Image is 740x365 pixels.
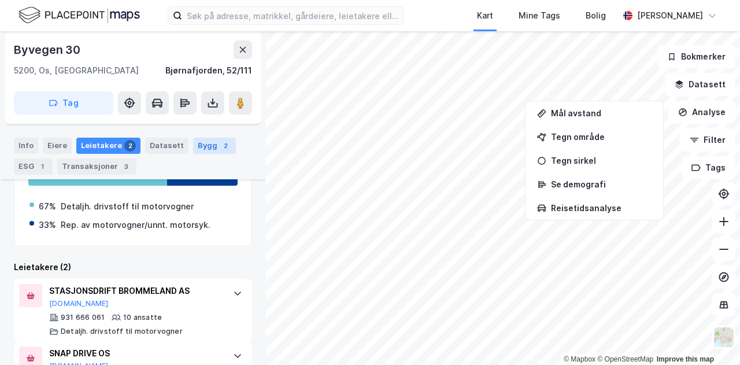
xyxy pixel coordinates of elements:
div: SNAP DRIVE OS [49,346,221,360]
div: ESG [14,158,53,175]
div: Reisetidsanalyse [551,203,652,213]
div: Bygg [193,138,236,154]
div: STASJONSDRIFT BROMMELAND AS [49,284,221,298]
div: Mine Tags [519,9,560,23]
div: 33% [39,218,56,232]
div: Datasett [145,138,188,154]
div: Kontrollprogram for chat [682,309,740,365]
button: Bokmerker [657,45,735,68]
button: Tags [682,156,735,179]
button: Tag [14,91,113,115]
div: Detaljh. drivstoff til motorvogner [61,200,194,213]
div: 2 [220,140,231,152]
div: Se demografi [551,179,652,189]
div: Kart [477,9,493,23]
div: 10 ansatte [123,313,162,322]
button: [DOMAIN_NAME] [49,299,109,308]
button: Datasett [665,73,735,96]
div: 67% [39,200,56,213]
div: Tegn område [551,132,652,142]
div: Leietakere (2) [14,260,252,274]
div: Tegn sirkel [551,156,652,165]
div: 1 [36,161,48,172]
div: Byvegen 30 [14,40,83,59]
div: Eiere [43,138,72,154]
input: Søk på adresse, matrikkel, gårdeiere, leietakere eller personer [182,7,404,24]
div: 3 [120,161,132,172]
div: Leietakere [76,138,140,154]
iframe: Chat Widget [682,309,740,365]
a: Mapbox [564,355,595,363]
a: OpenStreetMap [597,355,653,363]
div: 5200, Os, [GEOGRAPHIC_DATA] [14,64,139,78]
div: Rep. av motorvogner/unnt. motorsyk. [61,218,210,232]
div: Transaksjoner [57,158,136,175]
div: Bjørnafjorden, 52/111 [165,64,252,78]
div: Detaljh. drivstoff til motorvogner [61,327,183,336]
div: [PERSON_NAME] [637,9,703,23]
button: Filter [680,128,735,152]
div: 931 666 061 [61,313,105,322]
div: Mål avstand [551,108,652,118]
div: Bolig [586,9,606,23]
div: 2 [124,140,136,152]
a: Improve this map [657,355,714,363]
button: Analyse [668,101,735,124]
div: Info [14,138,38,154]
img: logo.f888ab2527a4732fd821a326f86c7f29.svg [18,5,140,25]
